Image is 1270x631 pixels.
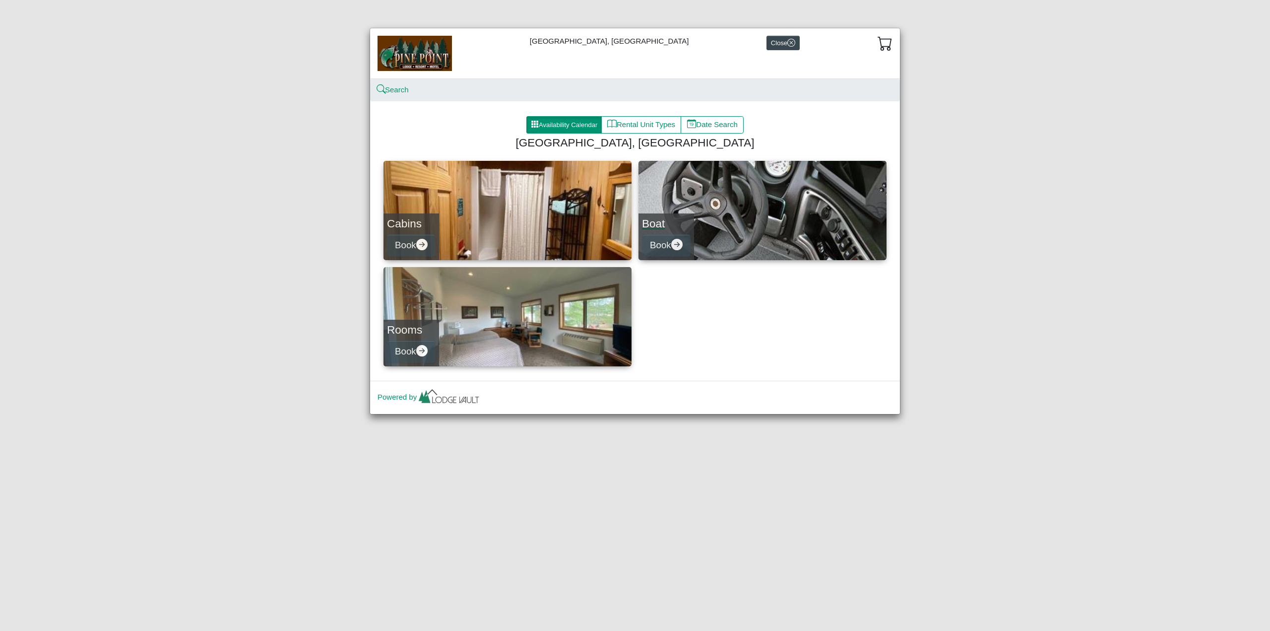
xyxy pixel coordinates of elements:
button: bookRental Unit Types [601,116,681,134]
a: searchSearch [378,85,409,94]
h4: Rooms [387,323,436,337]
button: Bookarrow right circle fill [387,341,436,363]
h4: Boat [642,217,691,230]
button: Bookarrow right circle fill [642,234,691,257]
button: Closex circle [766,36,800,50]
h4: Cabins [387,217,436,230]
img: b144ff98-a7e1-49bd-98da-e9ae77355310.jpg [378,36,452,70]
svg: calendar date [687,119,697,129]
svg: search [378,86,385,93]
button: grid3x3 gap fillAvailability Calendar [526,116,602,134]
svg: arrow right circle fill [671,239,683,250]
svg: arrow right circle fill [416,239,428,250]
svg: cart [878,36,892,51]
svg: book [607,119,617,129]
a: Powered by [378,393,481,401]
div: [GEOGRAPHIC_DATA], [GEOGRAPHIC_DATA] [370,28,900,78]
h4: [GEOGRAPHIC_DATA], [GEOGRAPHIC_DATA] [387,136,883,149]
svg: arrow right circle fill [416,345,428,356]
img: lv-small.ca335149.png [417,387,481,409]
svg: grid3x3 gap fill [531,120,539,128]
button: calendar dateDate Search [681,116,744,134]
svg: x circle [787,39,795,47]
button: Bookarrow right circle fill [387,234,436,257]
